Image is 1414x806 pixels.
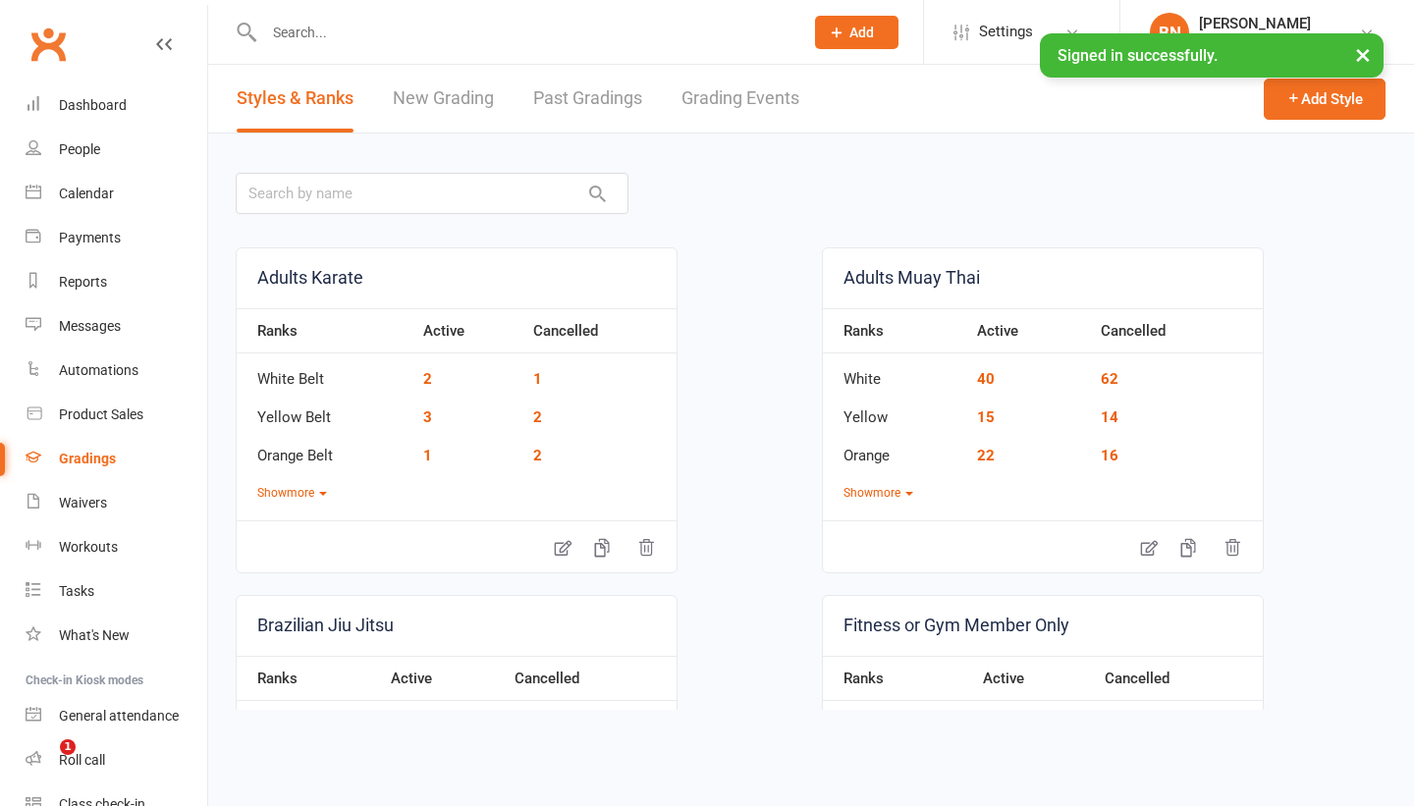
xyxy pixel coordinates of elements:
input: Search by name [236,173,628,214]
a: Adults Karate [237,248,677,308]
a: Product Sales [26,393,207,437]
th: Active [381,656,505,701]
td: Orange Belt [237,430,413,468]
th: Cancelled [523,308,677,353]
a: Roll call [26,738,207,782]
div: What's New [59,627,130,643]
a: 22 [977,447,995,464]
a: People [26,128,207,172]
a: Calendar [26,172,207,216]
div: Payments [59,230,121,245]
button: Add Style [1264,79,1386,120]
a: 1 [423,447,432,464]
span: Settings [979,10,1033,54]
span: 1 [60,739,76,755]
td: White [823,353,967,392]
th: Active [973,656,1094,701]
div: Tasks [59,583,94,599]
a: Tasks [26,569,207,614]
a: 40 [977,370,995,388]
a: Dashboard [26,83,207,128]
button: Add [815,16,898,49]
a: 1 [533,370,542,388]
a: 2 [423,370,432,388]
input: Search... [258,19,789,46]
a: 15 [977,408,995,426]
a: Styles & Ranks [237,65,353,133]
td: Orange [823,430,967,468]
a: General attendance kiosk mode [26,694,207,738]
td: White Belt [237,353,413,392]
th: Ranks [237,308,413,353]
div: Calendar [59,186,114,201]
a: 2 [533,447,542,464]
th: Cancelled [1095,656,1263,701]
div: People [59,141,100,157]
th: Ranks [237,656,381,701]
div: Workouts [59,539,118,555]
td: White [237,701,381,739]
a: Messages [26,304,207,349]
th: Active [967,308,1091,353]
a: Gradings [26,437,207,481]
td: Yellow [823,392,967,430]
th: Ranks [823,308,967,353]
div: Gradings [59,451,116,466]
a: 2 [533,408,542,426]
div: General attendance [59,708,179,724]
a: Grading Events [681,65,799,133]
th: Cancelled [1091,308,1263,353]
a: What's New [26,614,207,658]
a: Fitness or Gym Member Only [823,596,1263,656]
a: Automations [26,349,207,393]
div: BN [1150,13,1189,52]
a: Payments [26,216,207,260]
div: Reports [59,274,107,290]
a: Waivers [26,481,207,525]
div: [PERSON_NAME] [1199,15,1311,32]
a: Past Gradings [533,65,642,133]
div: Arachnid Gym [1199,32,1311,50]
button: Showmore [843,484,913,503]
th: Cancelled [505,656,677,701]
div: Messages [59,318,121,334]
th: Ranks [823,656,973,701]
button: × [1345,33,1381,76]
td: Member [823,701,973,739]
a: 14 [1101,408,1118,426]
th: Active [413,308,523,353]
a: 16 [1101,447,1118,464]
a: Adults Muay Thai [823,248,1263,308]
button: Showmore [257,484,327,503]
iframe: Intercom live chat [20,739,67,786]
div: Roll call [59,752,105,768]
td: Yellow Belt [237,392,413,430]
a: Brazilian Jiu Jitsu [237,596,677,656]
a: 62 [1101,370,1118,388]
a: Reports [26,260,207,304]
div: Product Sales [59,406,143,422]
span: Signed in successfully. [1058,46,1218,65]
a: New Grading [393,65,494,133]
div: Waivers [59,495,107,510]
a: Clubworx [24,20,73,69]
div: Automations [59,362,138,378]
span: Add [849,25,874,40]
div: Dashboard [59,97,127,113]
a: Workouts [26,525,207,569]
a: 3 [423,408,432,426]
